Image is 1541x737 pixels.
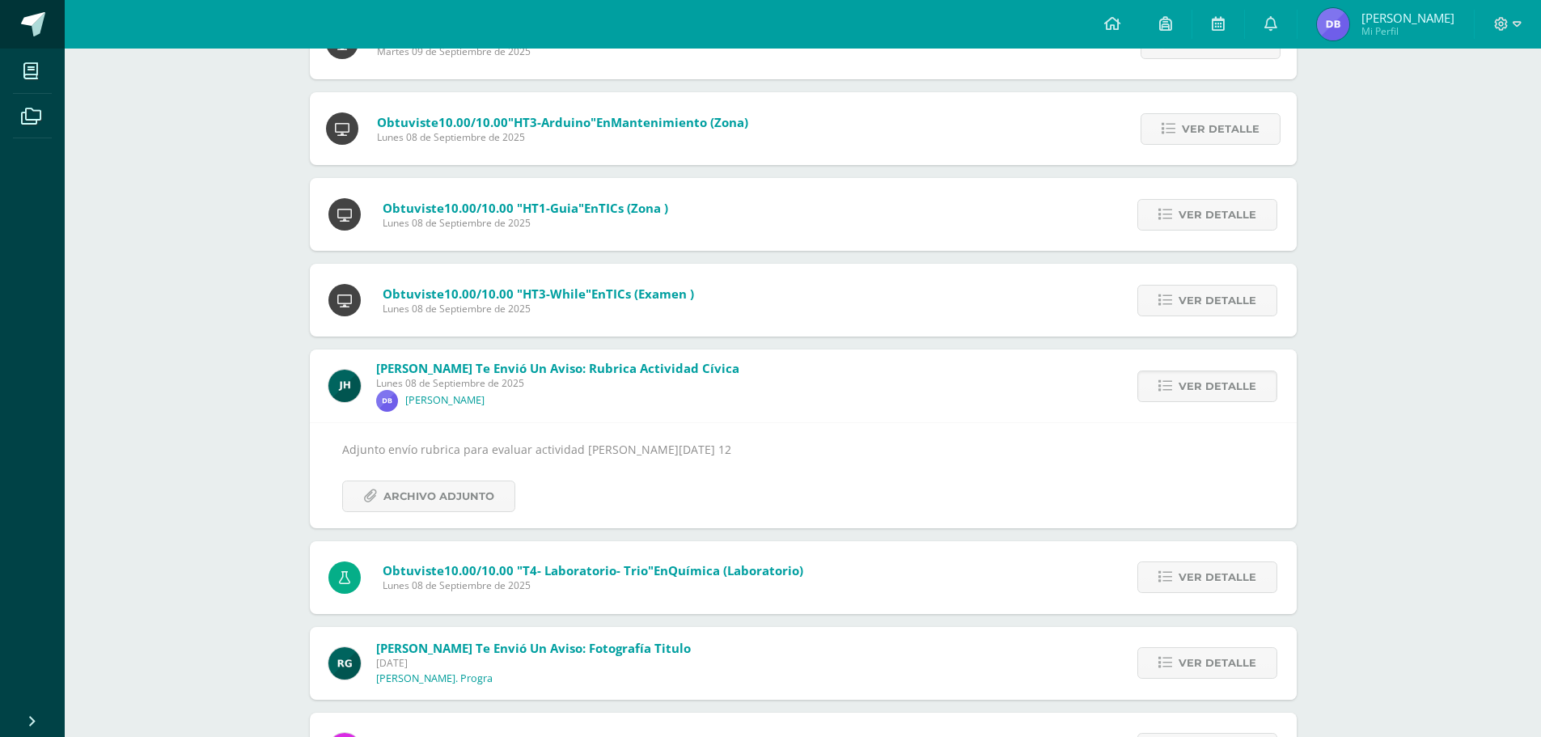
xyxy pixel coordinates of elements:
span: Mi Perfil [1361,24,1454,38]
span: Ver detalle [1179,286,1256,316]
span: Martes 09 de Septiembre de 2025 [377,44,747,58]
span: Obtuviste en [383,200,668,216]
span: 10.00/10.00 [444,200,514,216]
span: "HT3-While" [517,286,591,302]
img: 2f952caa3f07b7df01ee2ceb26827530.png [328,370,361,402]
span: 10.00/10.00 [444,286,514,302]
span: Ver detalle [1179,371,1256,401]
img: e5e3111969042b369b1420504dfc8d57.png [376,390,398,412]
span: Obtuviste en [383,286,694,302]
span: [PERSON_NAME] te envió un aviso: Rubrica actividad cívica [376,360,739,376]
span: TICs (Examen ) [606,286,694,302]
span: [DATE] [376,656,691,670]
span: Ver detalle [1179,562,1256,592]
span: Archivo Adjunto [383,481,494,511]
span: Ver detalle [1179,648,1256,678]
span: Lunes 08 de Septiembre de 2025 [383,578,803,592]
img: 24ef3269677dd7dd963c57b86ff4a022.png [328,647,361,680]
span: Lunes 08 de Septiembre de 2025 [383,302,694,316]
span: "T4- Laboratorio- trio" [517,562,654,578]
span: Lunes 08 de Septiembre de 2025 [383,216,668,230]
span: Obtuviste en [383,562,803,578]
span: TICs (Zona ) [599,200,668,216]
span: 10.00/10.00 [438,114,508,130]
span: Ver detalle [1179,200,1256,230]
span: "HT1-Guia" [517,200,584,216]
span: 10.00/10.00 [444,562,514,578]
span: Química (Laboratorio) [668,562,803,578]
span: "HT3-Arduino" [508,114,596,130]
a: Archivo Adjunto [342,481,515,512]
span: Lunes 08 de Septiembre de 2025 [376,376,739,390]
span: [PERSON_NAME] te envió un aviso: Fotografía Titulo [376,640,691,656]
span: Mantenimiento (Zona) [611,114,748,130]
p: [PERSON_NAME]. Progra [376,672,493,685]
div: Adjunto envío rubrica para evaluar actividad [PERSON_NAME][DATE] 12 [342,439,1264,511]
span: Ver detalle [1182,114,1259,144]
img: 1db98052dca881449f0211f5f787ea0a.png [1317,8,1349,40]
span: Obtuviste en [377,114,748,130]
p: [PERSON_NAME] [405,394,485,407]
span: [PERSON_NAME] [1361,10,1454,26]
span: Lunes 08 de Septiembre de 2025 [377,130,748,144]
